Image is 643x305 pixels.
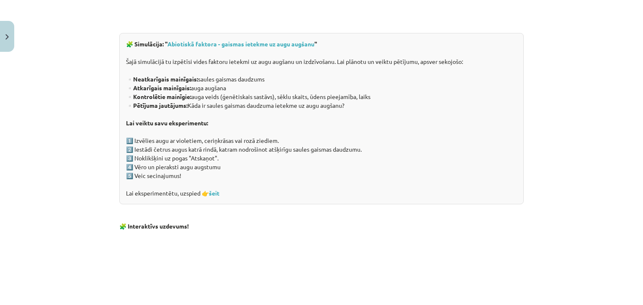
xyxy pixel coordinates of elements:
strong: 🧩 Interaktīvs uzdevums! [119,222,189,230]
b: ▫️Atkarīgais mainīgais: [126,84,191,91]
b: ▫️Kontrolētie mainīgie: [126,93,191,100]
div: Šajā simulācijā tu izpētīsi vides faktoru ietekmi uz augu augšanu un izdzīvošanu. Lai plānotu un ... [119,33,524,204]
strong: Lai veiktu savu eksperimentu: [126,119,208,127]
a: šeit [209,189,219,197]
b: ▫️Pētījuma jautājums: [126,102,188,109]
b: ▫️Neatkarīgais mainīgais: [126,75,198,83]
strong: 🧩 Simulācija: " " [126,40,317,48]
a: Abiotiskā faktora - gaismas ietekme uz augu augšanu [167,40,314,48]
img: icon-close-lesson-0947bae3869378f0d4975bcd49f059093ad1ed9edebbc8119c70593378902aed.svg [5,34,9,40]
